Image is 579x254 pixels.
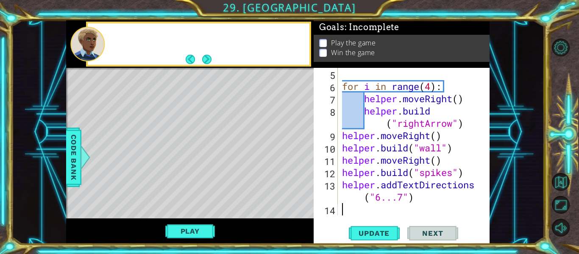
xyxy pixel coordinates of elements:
button: Maximize Browser [552,196,570,214]
button: Level Options [552,39,570,56]
button: Back to Map [552,173,570,191]
span: : Incomplete [345,22,399,32]
div: 14 [315,204,338,217]
span: Next [414,229,451,237]
button: Mute [552,219,570,237]
p: Play the game [331,38,376,47]
button: Next [407,225,458,242]
a: Back to Map [553,170,579,193]
div: 12 [315,167,338,180]
button: Back [186,55,202,64]
div: 10 [315,143,338,155]
button: Next [202,54,212,64]
div: 9 [315,131,338,143]
div: 8 [315,106,338,131]
button: Play [165,223,215,239]
div: 11 [315,155,338,167]
button: Update [349,225,400,242]
div: 6 [315,81,338,94]
p: Win the game [331,48,375,57]
span: Code Bank [67,131,81,183]
div: 7 [315,94,338,106]
div: 5 [315,69,338,81]
span: Goals [319,22,399,33]
span: Update [350,229,398,237]
div: 13 [315,180,338,204]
